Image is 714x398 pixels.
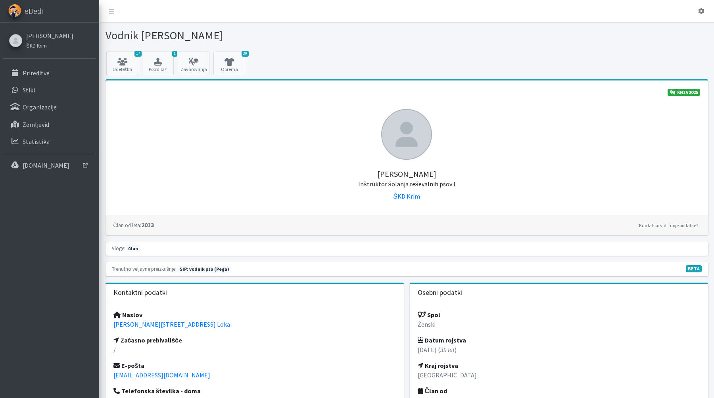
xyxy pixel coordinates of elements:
a: Kdo lahko vidi moje podatke? [637,221,700,230]
small: Član od leta: [113,222,141,228]
strong: Član od [418,387,447,395]
span: 17 [134,51,142,57]
strong: Telefonska številka - doma [113,387,201,395]
a: ŠKD Krim [26,40,73,50]
a: [PERSON_NAME] [26,31,73,40]
a: [PERSON_NAME][STREET_ADDRESS] Loka [113,320,230,328]
h3: Osebni podatki [418,289,462,297]
strong: 2013 [113,221,154,229]
small: Trenutno veljavne preizkušnje: [112,266,177,272]
small: Vloge: [112,245,125,251]
p: / [113,345,396,354]
p: [DOMAIN_NAME] [23,161,69,169]
p: Prireditve [23,69,50,77]
strong: Spol [418,311,440,319]
p: Organizacije [23,103,57,111]
button: 1 Potrdila [142,52,174,75]
span: eDedi [25,5,43,17]
span: član [127,245,140,252]
a: Organizacije [3,99,96,115]
small: Inštruktor šolanja reševalnih psov I [358,180,455,188]
a: Stiki [3,82,96,98]
small: ŠKD Krim [26,42,47,49]
a: 17 Udeležba [106,52,138,75]
strong: Datum rojstva [418,336,466,344]
h5: [PERSON_NAME] [113,160,700,188]
img: eDedi [8,4,21,17]
a: [EMAIL_ADDRESS][DOMAIN_NAME] [113,371,210,379]
strong: Kraj rojstva [418,362,458,369]
p: Ženski [418,320,700,329]
h3: Kontaktni podatki [113,289,167,297]
strong: Začasno prebivališče [113,336,182,344]
a: Prireditve [3,65,96,81]
p: Zemljevid [23,121,49,128]
p: Statistika [23,138,50,145]
a: Statistika [3,134,96,149]
a: KNZV2025 [668,89,700,96]
span: 30 [242,51,249,57]
strong: Naslov [113,311,142,319]
a: 30 Oprema [213,52,245,75]
p: [GEOGRAPHIC_DATA] [418,370,700,380]
p: [DATE] ( ) [418,345,700,354]
h1: Vodnik [PERSON_NAME] [106,29,404,42]
em: 39 let [440,346,455,354]
span: V fazi razvoja [686,265,702,272]
span: Naslednja preizkušnja: jesen 2025 [178,266,231,273]
a: Zemljevid [3,117,96,132]
span: 1 [172,51,177,57]
a: [DOMAIN_NAME] [3,157,96,173]
a: Zavarovanja [178,52,209,75]
a: ŠKD Krim [393,192,420,200]
p: Stiki [23,86,35,94]
strong: E-pošta [113,362,145,369]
